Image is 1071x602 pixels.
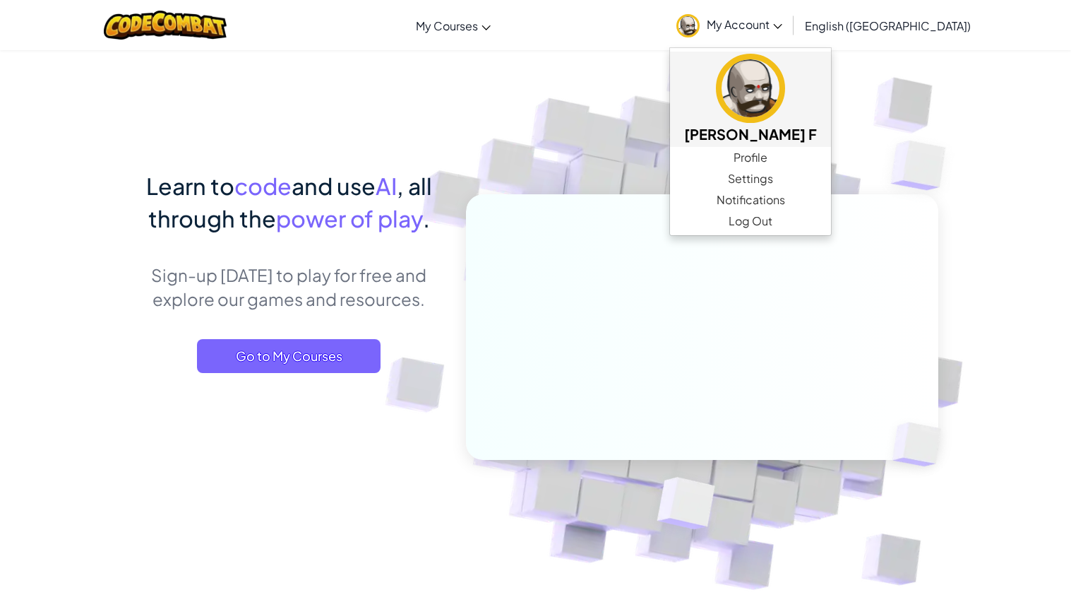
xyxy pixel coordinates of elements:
span: . [423,204,430,232]
span: power of play [276,204,423,232]
img: CodeCombat logo [104,11,227,40]
span: Learn to [146,172,234,200]
span: Notifications [717,191,785,208]
span: and use [292,172,376,200]
a: [PERSON_NAME] F [670,52,831,147]
img: avatar [676,14,700,37]
img: avatar [716,54,785,123]
span: My Courses [416,18,478,33]
span: code [234,172,292,200]
a: Log Out [670,211,831,232]
a: My Courses [409,6,498,45]
img: Overlap cubes [622,447,748,565]
img: Overlap cubes [868,393,974,496]
h5: [PERSON_NAME] F [684,123,817,145]
a: Go to My Courses [197,339,381,373]
a: English ([GEOGRAPHIC_DATA]) [798,6,978,45]
a: My Account [669,3,789,47]
img: Overlap cubes [863,106,985,225]
a: Settings [670,168,831,189]
a: Notifications [670,189,831,211]
p: Sign-up [DATE] to play for free and explore our games and resources. [133,263,445,311]
a: Profile [670,147,831,168]
span: AI [376,172,397,200]
span: English ([GEOGRAPHIC_DATA]) [805,18,971,33]
span: My Account [707,17,782,32]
